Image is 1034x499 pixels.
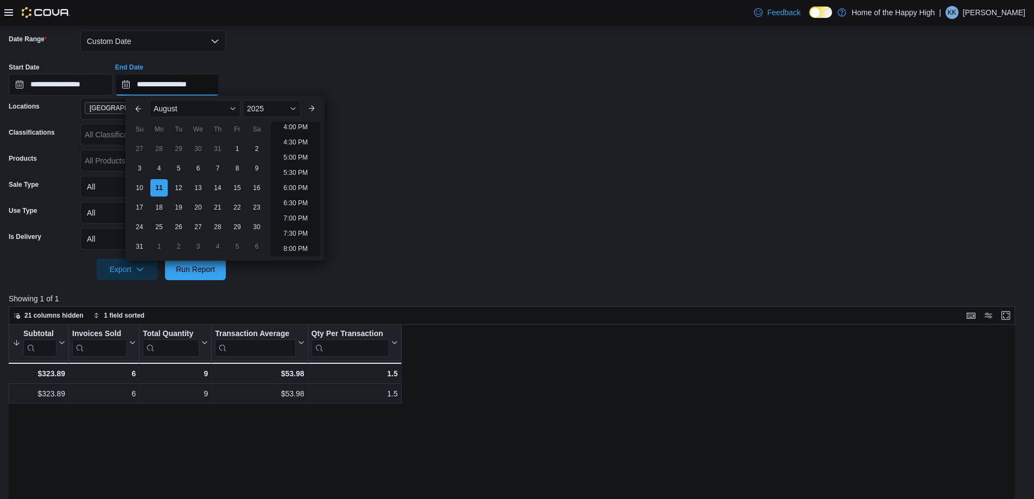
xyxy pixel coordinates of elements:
[131,238,148,255] div: day-31
[80,176,226,198] button: All
[279,121,312,134] li: 4:00 PM
[229,199,246,216] div: day-22
[9,206,37,215] label: Use Type
[131,199,148,216] div: day-17
[189,199,207,216] div: day-20
[12,367,65,380] div: $323.89
[248,199,265,216] div: day-23
[89,309,149,322] button: 1 field sorted
[243,100,301,117] div: Button. Open the year selector. 2025 is currently selected.
[115,74,219,96] input: Press the down key to enter a popover containing a calendar. Press the escape key to close the po...
[209,218,226,236] div: day-28
[209,238,226,255] div: day-4
[229,140,246,157] div: day-1
[279,227,312,240] li: 7:30 PM
[150,121,168,138] div: Mo
[154,104,177,113] span: August
[215,367,304,380] div: $53.98
[982,309,995,322] button: Display options
[9,293,1025,304] p: Showing 1 of 1
[149,100,240,117] div: Button. Open the month selector. August is currently selected.
[170,160,187,177] div: day-5
[9,154,37,163] label: Products
[229,238,246,255] div: day-5
[271,122,320,256] ul: Time
[170,179,187,197] div: day-12
[150,199,168,216] div: day-18
[215,329,295,339] div: Transaction Average
[170,238,187,255] div: day-2
[248,218,265,236] div: day-30
[303,100,320,117] button: Next month
[176,264,215,275] span: Run Report
[170,121,187,138] div: Tu
[852,6,935,19] p: Home of the Happy High
[248,238,265,255] div: day-6
[767,7,800,18] span: Feedback
[229,121,246,138] div: Fr
[90,103,174,113] span: [GEOGRAPHIC_DATA] - Fire & Flower
[946,6,959,19] div: Kalvin Keys
[80,30,226,52] button: Custom Date
[189,238,207,255] div: day-3
[279,166,312,179] li: 5:30 PM
[9,63,40,72] label: Start Date
[97,258,157,280] button: Export
[279,136,312,149] li: 4:30 PM
[143,367,208,380] div: 9
[9,102,40,111] label: Locations
[963,6,1025,19] p: [PERSON_NAME]
[131,218,148,236] div: day-24
[115,63,143,72] label: End Date
[72,329,127,357] div: Invoices Sold
[750,2,804,23] a: Feedback
[209,160,226,177] div: day-7
[279,151,312,164] li: 5:00 PM
[279,197,312,210] li: 6:30 PM
[24,311,84,320] span: 21 columns hidden
[209,179,226,197] div: day-14
[312,329,389,339] div: Qty Per Transaction
[939,6,941,19] p: |
[312,329,389,357] div: Qty Per Transaction
[809,7,832,18] input: Dark Mode
[215,329,304,357] button: Transaction Average
[209,121,226,138] div: Th
[209,199,226,216] div: day-21
[312,329,398,357] button: Qty Per Transaction
[312,367,398,380] div: 1.5
[965,309,978,322] button: Keyboard shortcuts
[9,128,55,137] label: Classifications
[279,181,312,194] li: 6:00 PM
[9,232,41,241] label: Is Delivery
[150,179,168,197] div: day-11
[248,160,265,177] div: day-9
[143,387,208,400] div: 9
[22,7,70,18] img: Cova
[23,329,56,339] div: Subtotal
[23,329,56,357] div: Subtotal
[143,329,208,357] button: Total Quantity
[209,140,226,157] div: day-31
[80,202,226,224] button: All
[215,329,295,357] div: Transaction Average
[150,218,168,236] div: day-25
[150,238,168,255] div: day-1
[80,228,226,250] button: All
[130,100,147,117] button: Previous Month
[9,309,88,322] button: 21 columns hidden
[999,309,1012,322] button: Enter fullscreen
[12,329,65,357] button: Subtotal
[165,258,226,280] button: Run Report
[103,258,151,280] span: Export
[72,367,136,380] div: 6
[131,140,148,157] div: day-27
[85,102,188,114] span: Saskatoon - City Park - Fire & Flower
[229,160,246,177] div: day-8
[150,140,168,157] div: day-28
[279,212,312,225] li: 7:00 PM
[170,199,187,216] div: day-19
[72,329,136,357] button: Invoices Sold
[247,104,264,113] span: 2025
